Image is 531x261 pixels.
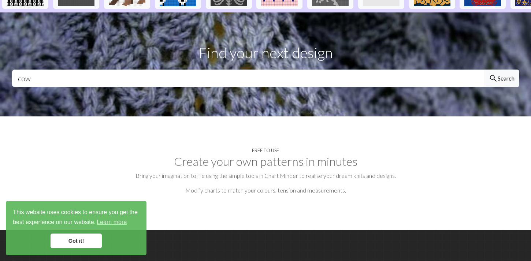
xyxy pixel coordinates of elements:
span: This website uses cookies to ensure you get the best experience on our website. [13,208,140,228]
h4: Free to use [252,148,279,153]
span: search [489,73,498,83]
p: Bring your imagination to life using the simple tools in Chart Minder to realise your dream knits... [12,171,519,180]
button: Search [484,70,519,87]
div: cookieconsent [6,201,146,255]
p: Modify charts to match your colours, tension and measurements. [12,186,519,195]
a: learn more about cookies [96,217,128,228]
a: dismiss cookie message [51,234,102,248]
h2: Create your own patterns in minutes [12,154,519,168]
p: Find your next design [12,42,519,64]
